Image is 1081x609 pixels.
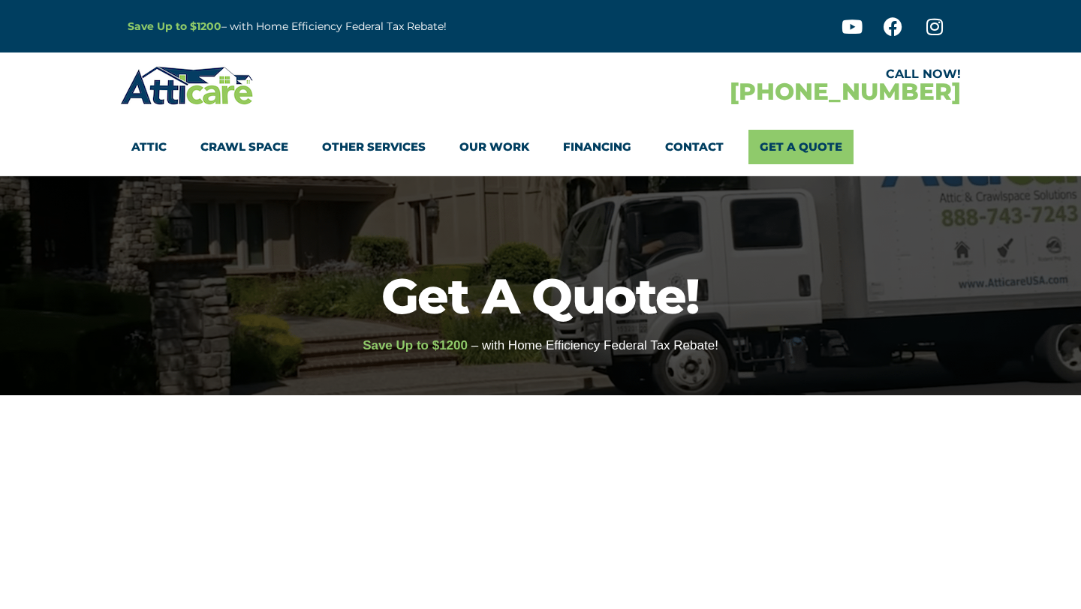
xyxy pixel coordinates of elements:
a: Financing [563,130,631,164]
a: Save Up to $1200 [128,19,221,33]
a: Contact [665,130,724,164]
a: Attic [131,130,167,164]
a: Other Services [322,130,426,164]
div: CALL NOW! [540,68,961,80]
a: Our Work [459,130,529,164]
nav: Menu [131,130,950,164]
h1: Get A Quote! [8,271,1073,320]
a: Crawl Space [200,130,288,164]
span: – with Home Efficiency Federal Tax Rebate! [471,338,718,352]
a: Get A Quote [748,130,854,164]
span: Save Up to $1200 [363,338,468,352]
p: – with Home Efficiency Federal Tax Rebate! [128,18,614,35]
